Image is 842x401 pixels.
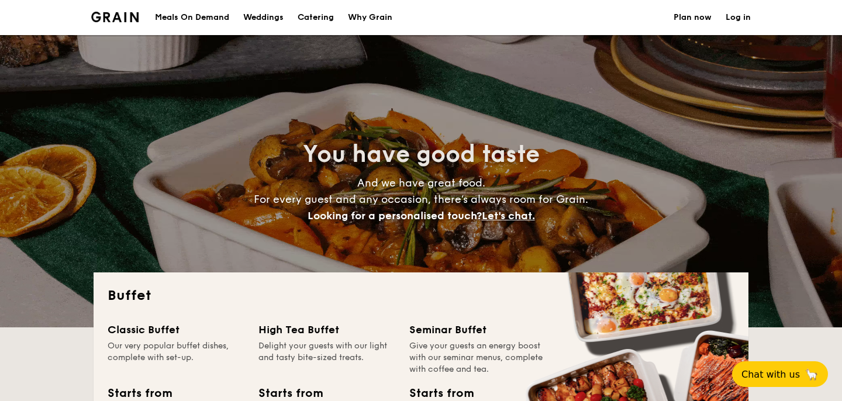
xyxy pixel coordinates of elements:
span: You have good taste [303,140,540,168]
span: Looking for a personalised touch? [308,209,482,222]
span: 🦙 [805,368,819,381]
img: Grain [91,12,139,22]
div: Classic Buffet [108,322,244,338]
span: Chat with us [741,369,800,380]
div: Give your guests an energy boost with our seminar menus, complete with coffee and tea. [409,340,546,375]
span: And we have great food. For every guest and any occasion, there’s always room for Grain. [254,177,588,222]
div: High Tea Buffet [258,322,395,338]
h2: Buffet [108,286,734,305]
div: Our very popular buffet dishes, complete with set-up. [108,340,244,375]
span: Let's chat. [482,209,535,222]
a: Logotype [91,12,139,22]
div: Delight your guests with our light and tasty bite-sized treats. [258,340,395,375]
div: Seminar Buffet [409,322,546,338]
button: Chat with us🦙 [732,361,828,387]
